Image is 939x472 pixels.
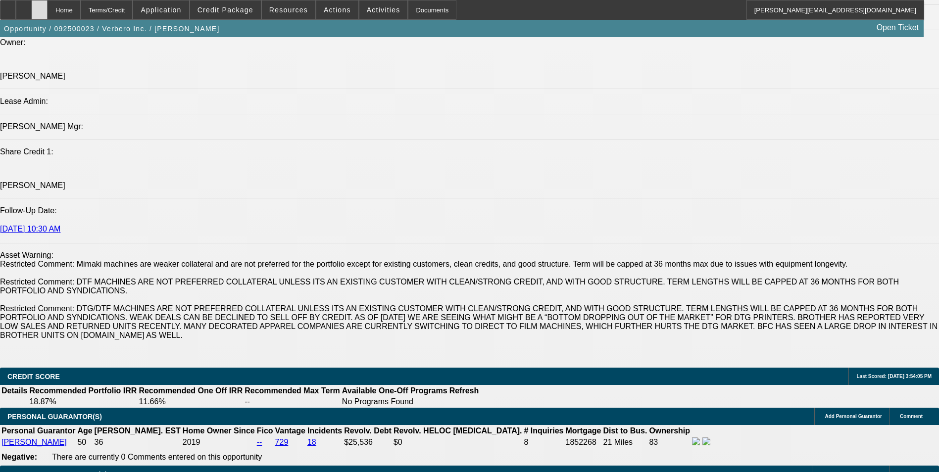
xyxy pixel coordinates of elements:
[307,438,316,446] a: 18
[393,437,523,448] td: $0
[275,426,305,435] b: Vantage
[565,437,602,448] td: 1852268
[257,438,262,446] a: --
[307,426,342,435] b: Incidents
[244,386,341,396] th: Recommended Max Term
[344,426,392,435] b: Revolv. Debt
[29,386,137,396] th: Recommended Portfolio IRR
[138,386,243,396] th: Recommended One Off IRR
[198,6,253,14] span: Credit Package
[825,414,882,419] span: Add Personal Guarantor
[77,426,92,435] b: Age
[269,6,308,14] span: Resources
[367,6,400,14] span: Activities
[52,453,262,461] span: There are currently 0 Comments entered on this opportunity
[873,19,923,36] a: Open Ticket
[342,397,448,407] td: No Programs Found
[359,0,408,19] button: Activities
[183,438,200,446] span: 2019
[262,0,315,19] button: Resources
[141,6,181,14] span: Application
[856,374,932,379] span: Last Scored: [DATE] 3:54:05 PM
[702,437,710,445] img: linkedin-icon.png
[324,6,351,14] span: Actions
[77,437,93,448] td: 50
[133,0,189,19] button: Application
[1,426,75,435] b: Personal Guarantor
[342,386,448,396] th: Available One-Off Programs
[94,437,181,448] td: 36
[7,413,102,421] span: PERSONAL GUARANTOR(S)
[1,438,67,446] a: [PERSON_NAME]
[900,414,923,419] span: Comment
[257,426,273,435] b: Fico
[603,437,648,448] td: 21 Miles
[29,397,137,407] td: 18.87%
[344,437,392,448] td: $25,536
[603,426,647,435] b: Dist to Bus.
[275,438,289,446] a: 729
[244,397,341,407] td: --
[449,386,480,396] th: Refresh
[95,426,181,435] b: [PERSON_NAME]. EST
[524,426,563,435] b: # Inquiries
[190,0,261,19] button: Credit Package
[566,426,601,435] b: Mortgage
[316,0,358,19] button: Actions
[7,373,60,380] span: CREDIT SCORE
[649,426,690,435] b: Ownership
[138,397,243,407] td: 11.66%
[692,437,700,445] img: facebook-icon.png
[394,426,522,435] b: Revolv. HELOC [MEDICAL_DATA].
[1,386,28,396] th: Details
[1,453,37,461] b: Negative:
[648,437,691,448] td: 83
[523,437,564,448] td: 8
[4,25,220,33] span: Opportunity / 092500023 / Verbero Inc. / [PERSON_NAME]
[183,426,255,435] b: Home Owner Since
